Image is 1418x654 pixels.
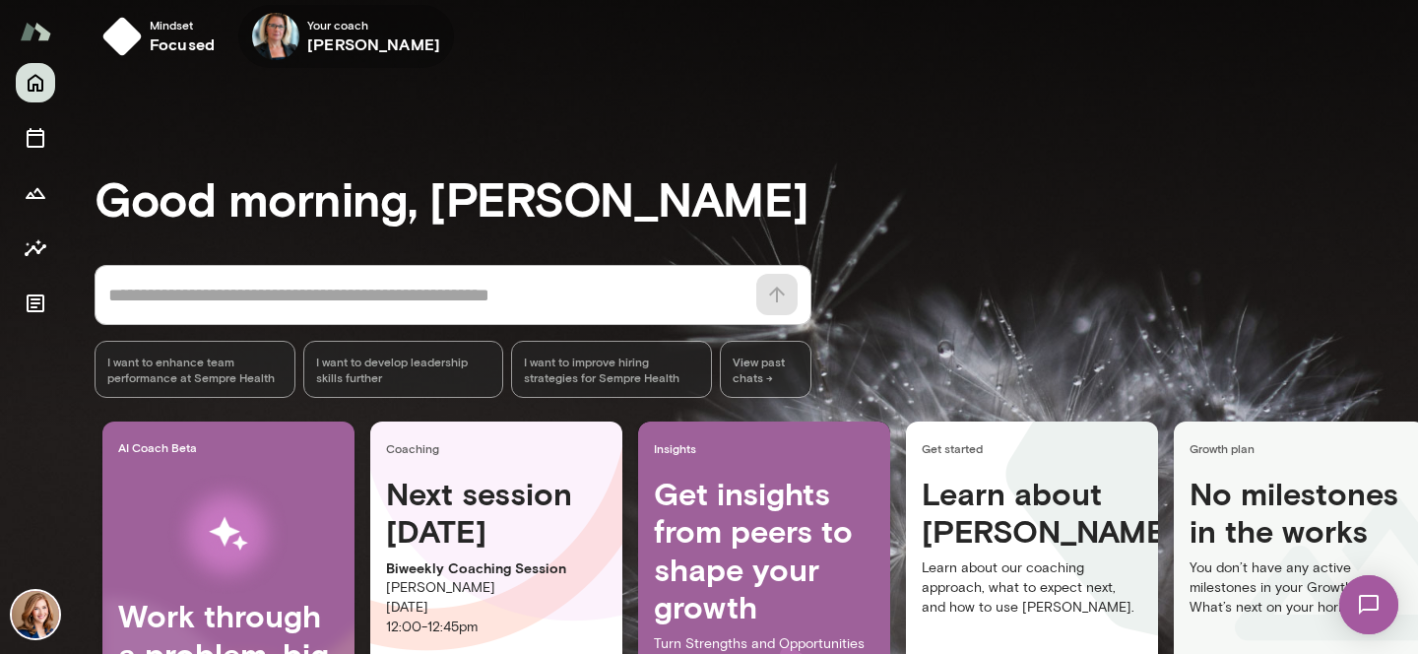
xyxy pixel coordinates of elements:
[386,578,607,598] p: [PERSON_NAME]
[107,354,283,385] span: I want to enhance team performance at Sempre Health
[95,170,1418,226] h3: Good morning, [PERSON_NAME]
[1190,558,1410,618] p: You don’t have any active milestones in your Growth Plan. What’s next on your horizon?
[150,17,215,33] span: Mindset
[141,472,316,597] img: AI Workflows
[16,63,55,102] button: Home
[1190,440,1418,456] span: Growth plan
[95,341,295,398] div: I want to enhance team performance at Sempre Health
[238,5,454,68] div: Jennifer AlvarezYour coach[PERSON_NAME]
[386,558,607,578] p: Biweekly Coaching Session
[922,558,1142,618] p: Learn about our coaching approach, what to expect next, and how to use [PERSON_NAME].
[386,475,607,551] h4: Next session [DATE]
[720,341,811,398] span: View past chats ->
[252,13,299,60] img: Jennifer Alvarez
[922,475,1142,551] h4: Learn about [PERSON_NAME]
[118,439,347,455] span: AI Coach Beta
[386,440,614,456] span: Coaching
[16,173,55,213] button: Growth Plan
[386,618,607,637] p: 12:00 - 12:45pm
[511,341,712,398] div: I want to improve hiring strategies for Sempre Health
[303,341,504,398] div: I want to develop leadership skills further
[524,354,699,385] span: I want to improve hiring strategies for Sempre Health
[654,440,882,456] span: Insights
[307,17,440,33] span: Your coach
[16,118,55,158] button: Sessions
[102,17,142,56] img: mindset
[307,33,440,56] h6: [PERSON_NAME]
[150,33,215,56] h6: focused
[386,598,607,618] p: [DATE]
[16,284,55,323] button: Documents
[922,440,1150,456] span: Get started
[654,475,874,626] h4: Get insights from peers to shape your growth
[1190,475,1410,558] h4: No milestones in the works
[12,591,59,638] img: Elisabeth Rice
[316,354,491,385] span: I want to develop leadership skills further
[95,5,230,68] button: Mindsetfocused
[16,229,55,268] button: Insights
[20,13,51,50] img: Mento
